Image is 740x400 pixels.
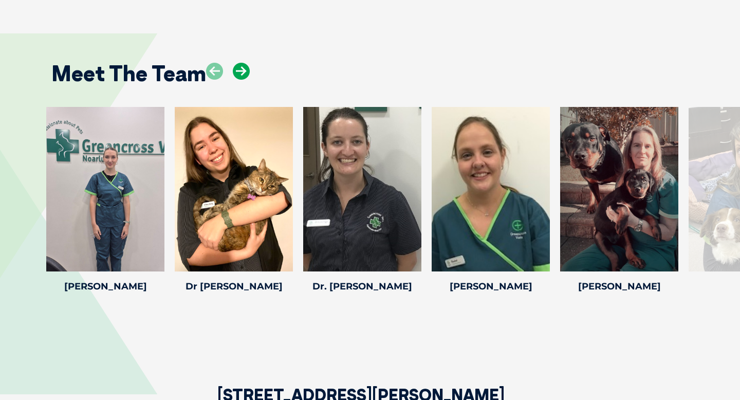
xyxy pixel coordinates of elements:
[432,282,550,291] h4: [PERSON_NAME]
[46,282,164,291] h4: [PERSON_NAME]
[175,282,293,291] h4: Dr [PERSON_NAME]
[51,63,206,84] h2: Meet The Team
[560,282,678,291] h4: [PERSON_NAME]
[303,282,421,291] h4: Dr. [PERSON_NAME]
